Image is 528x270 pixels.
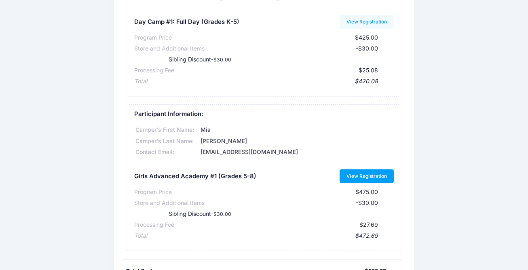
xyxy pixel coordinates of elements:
div: Sibling Discount [152,210,308,218]
div: Total [134,232,147,240]
div: $27.69 [174,221,378,229]
div: Store and Additional Items [134,44,205,53]
div: $420.08 [147,77,378,86]
div: -$30.00 [205,44,378,53]
h5: Participant Information: [134,111,394,118]
a: View Registration [340,169,394,183]
div: Processing Fee [134,66,174,75]
div: Program Price [134,34,172,42]
div: Mia [199,126,394,134]
div: -$30.00 [205,199,378,207]
small: -$30.00 [211,57,231,63]
div: Camper's Last Name: [134,137,199,146]
span: $425.00 [355,34,378,41]
span: $475.00 [355,188,378,195]
div: Total [134,77,147,86]
div: Contact Email: [134,148,199,156]
a: View Registration [340,15,394,29]
small: -$30.00 [211,211,231,217]
div: $25.08 [174,66,378,75]
div: Store and Additional Items [134,199,205,207]
h5: Girls Advanced Academy #1 (Grades 5-8) [134,173,256,180]
div: [PERSON_NAME] [199,137,394,146]
div: $472.69 [147,232,378,240]
div: Program Price [134,188,172,196]
h5: Day Camp #1: Full Day (Grades K-5) [134,19,239,26]
div: Sibling Discount [152,55,308,64]
div: [EMAIL_ADDRESS][DOMAIN_NAME] [199,148,394,156]
div: Camper's First Name: [134,126,199,134]
div: Processing Fee [134,221,174,229]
